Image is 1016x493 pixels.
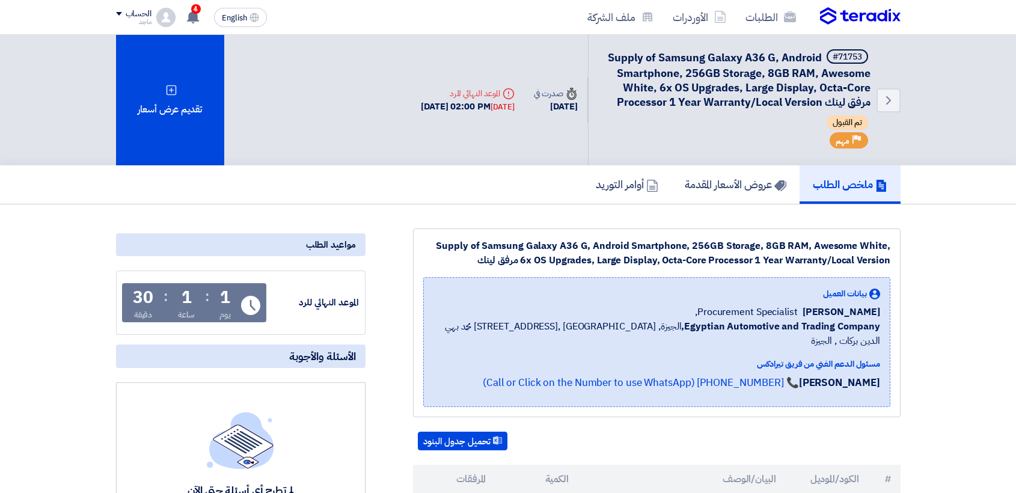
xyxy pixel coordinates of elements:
h5: أوامر التوريد [596,177,658,191]
div: [DATE] 02:00 PM [421,100,515,114]
a: أوامر التوريد [583,165,672,204]
img: empty_state_list.svg [207,412,274,468]
span: Supply of Samsung Galaxy A36 G, Android Smartphone, 256GB Storage, 8GB RAM, Awesome White, 6x OS ... [608,49,871,110]
h5: عروض الأسعار المقدمة [685,177,786,191]
span: بيانات العميل [823,287,867,300]
div: يوم [219,308,231,321]
span: الأسئلة والأجوبة [289,349,356,363]
div: مسئول الدعم الفني من فريق تيرادكس [433,358,880,370]
a: ملخص الطلب [800,165,901,204]
h5: Supply of Samsung Galaxy A36 G, Android Smartphone, 256GB Storage, 8GB RAM, Awesome White, 6x OS ... [603,49,871,109]
strong: [PERSON_NAME] [799,375,880,390]
div: : [164,286,168,307]
a: ملف الشركة [578,3,663,31]
div: مواعيد الطلب [116,233,366,256]
div: [DATE] [491,101,515,113]
div: ساعة [178,308,195,321]
div: 30 [133,289,153,306]
img: Teradix logo [820,7,901,25]
span: [PERSON_NAME] [803,305,880,319]
button: تحميل جدول البنود [418,432,507,451]
a: عروض الأسعار المقدمة [672,165,800,204]
span: مهم [836,135,849,147]
img: profile_test.png [156,8,176,27]
span: 4 [191,4,201,14]
a: الأوردرات [663,3,736,31]
a: 📞 [PHONE_NUMBER] (Call or Click on the Number to use WhatsApp) [483,375,799,390]
span: Procurement Specialist, [695,305,798,319]
div: تقديم عرض أسعار [116,35,224,165]
span: English [222,14,247,22]
div: الموعد النهائي للرد [269,296,359,310]
div: الحساب [126,9,151,19]
div: صدرت في [534,87,577,100]
div: [DATE] [534,100,577,114]
button: English [214,8,267,27]
div: 1 [220,289,230,306]
div: الموعد النهائي للرد [421,87,515,100]
div: : [205,286,209,307]
b: Egyptian Automotive and Trading Company, [681,319,880,334]
div: دقيقة [134,308,153,321]
div: 1 [182,289,192,306]
span: تم القبول [827,115,868,130]
a: الطلبات [736,3,806,31]
span: الجيزة, [GEOGRAPHIC_DATA] ,[STREET_ADDRESS] محمد بهي الدين بركات , الجيزة [433,319,880,348]
div: Supply of Samsung Galaxy A36 G, Android Smartphone, 256GB Storage, 8GB RAM, Awesome White, 6x OS ... [423,239,890,268]
div: #71753 [833,53,862,61]
div: ماجد [116,19,151,25]
h5: ملخص الطلب [813,177,887,191]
